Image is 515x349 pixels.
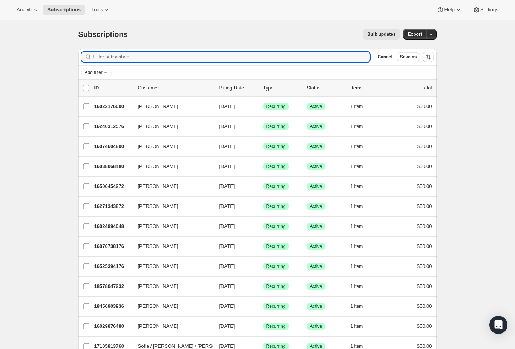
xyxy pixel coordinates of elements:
span: Save as [400,54,417,60]
span: Active [310,203,322,209]
div: 16525394176[PERSON_NAME][DATE]SuccessRecurringSuccessActive1 item$50.00 [94,261,432,272]
div: 16271343872[PERSON_NAME][DATE]SuccessRecurringSuccessActive1 item$50.00 [94,201,432,212]
span: [PERSON_NAME] [138,143,178,150]
button: 1 item [351,221,371,232]
span: [DATE] [219,203,235,209]
span: [DATE] [219,323,235,329]
span: [DATE] [219,283,235,289]
span: 1 item [351,263,363,269]
span: [PERSON_NAME] [138,303,178,310]
p: 18578047232 [94,283,132,290]
span: [PERSON_NAME] [138,203,178,210]
button: Tools [87,5,115,15]
span: Active [310,283,322,289]
span: Active [310,303,322,309]
button: 1 item [351,141,371,152]
span: [PERSON_NAME] [138,223,178,230]
input: Filter subscribers [93,52,370,62]
p: Total [422,84,432,92]
p: 18456903936 [94,303,132,310]
span: $50.00 [417,343,432,349]
button: [PERSON_NAME] [133,120,209,132]
span: [DATE] [219,223,235,229]
p: Customer [138,84,213,92]
span: [PERSON_NAME] [138,243,178,250]
button: 1 item [351,161,371,172]
span: 1 item [351,103,363,109]
span: Recurring [266,123,286,129]
span: Active [310,163,322,169]
button: Sort the results [423,52,434,62]
button: 1 item [351,121,371,132]
span: Active [310,223,322,229]
p: 16024994048 [94,223,132,230]
span: Tools [91,7,103,13]
button: Export [403,29,426,40]
span: Recurring [266,103,286,109]
div: 18578047232[PERSON_NAME][DATE]SuccessRecurringSuccessActive1 item$50.00 [94,281,432,292]
span: $50.00 [417,163,432,169]
button: Help [432,5,466,15]
span: Active [310,323,322,329]
button: [PERSON_NAME] [133,160,209,172]
span: [DATE] [219,263,235,269]
span: 1 item [351,183,363,189]
span: Subscriptions [78,30,128,38]
span: Recurring [266,283,286,289]
span: [PERSON_NAME] [138,123,178,130]
button: [PERSON_NAME] [133,260,209,272]
span: [DATE] [219,343,235,349]
p: 16022176000 [94,103,132,110]
p: 16240312576 [94,123,132,130]
span: Recurring [266,263,286,269]
span: Export [408,31,422,37]
span: Recurring [266,303,286,309]
button: [PERSON_NAME] [133,200,209,212]
span: $50.00 [417,263,432,269]
button: [PERSON_NAME] [133,140,209,152]
button: [PERSON_NAME] [133,280,209,292]
span: [DATE] [219,103,235,109]
button: Subscriptions [43,5,85,15]
span: Subscriptions [47,7,81,13]
p: 16525394176 [94,263,132,270]
span: 1 item [351,323,363,329]
span: Recurring [266,243,286,249]
button: Cancel [374,52,395,61]
span: Add filter [85,69,103,75]
span: Recurring [266,203,286,209]
span: [PERSON_NAME] [138,263,178,270]
div: 18456903936[PERSON_NAME][DATE]SuccessRecurringSuccessActive1 item$50.00 [94,301,432,312]
span: [DATE] [219,303,235,309]
p: Status [307,84,345,92]
span: 1 item [351,303,363,309]
span: 1 item [351,243,363,249]
div: Type [263,84,301,92]
span: [PERSON_NAME] [138,163,178,170]
span: Recurring [266,163,286,169]
p: Billing Date [219,84,257,92]
span: [DATE] [219,123,235,129]
button: 1 item [351,241,371,252]
span: Active [310,263,322,269]
button: [PERSON_NAME] [133,300,209,312]
div: 16506454272[PERSON_NAME][DATE]SuccessRecurringSuccessActive1 item$50.00 [94,181,432,192]
span: [PERSON_NAME] [138,183,178,190]
button: Analytics [12,5,41,15]
span: Cancel [377,54,392,60]
span: Bulk updates [367,31,395,37]
button: 1 item [351,201,371,212]
button: 1 item [351,281,371,292]
div: 16240312576[PERSON_NAME][DATE]SuccessRecurringSuccessActive1 item$50.00 [94,121,432,132]
button: [PERSON_NAME] [133,100,209,112]
button: Add filter [81,68,112,77]
div: 16024994048[PERSON_NAME][DATE]SuccessRecurringSuccessActive1 item$50.00 [94,221,432,232]
span: 1 item [351,203,363,209]
span: Analytics [17,7,37,13]
span: 1 item [351,283,363,289]
p: 16029876480 [94,323,132,330]
span: $50.00 [417,103,432,109]
span: Recurring [266,323,286,329]
div: 16070738176[PERSON_NAME][DATE]SuccessRecurringSuccessActive1 item$50.00 [94,241,432,252]
div: 16074604800[PERSON_NAME][DATE]SuccessRecurringSuccessActive1 item$50.00 [94,141,432,152]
